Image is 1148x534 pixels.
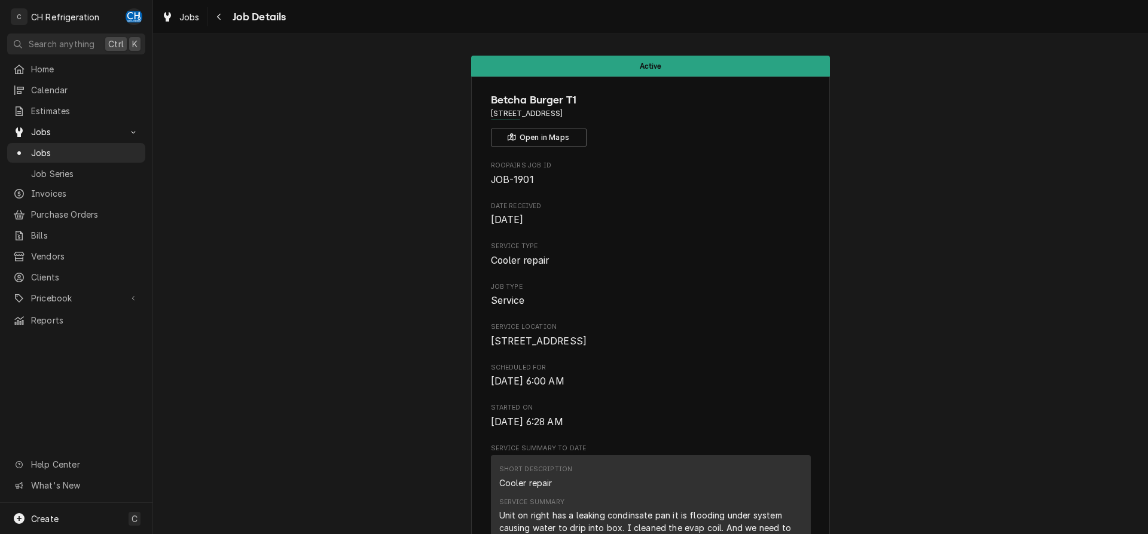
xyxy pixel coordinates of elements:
[491,108,811,119] span: Address
[491,213,811,227] span: Date Received
[491,282,811,292] span: Job Type
[7,33,145,54] button: Search anythingCtrlK
[491,255,549,266] span: Cooler repair
[7,475,145,495] a: Go to What's New
[491,92,811,108] span: Name
[31,187,139,200] span: Invoices
[31,458,138,471] span: Help Center
[31,208,139,221] span: Purchase Orders
[7,225,145,245] a: Bills
[7,454,145,474] a: Go to Help Center
[229,9,286,25] span: Job Details
[31,314,139,326] span: Reports
[7,164,145,184] a: Job Series
[491,322,811,348] div: Service Location
[31,250,139,263] span: Vendors
[491,173,811,187] span: Roopairs Job ID
[31,167,139,180] span: Job Series
[126,8,142,25] div: Chris Hiraga's Avatar
[640,62,662,70] span: Active
[210,7,229,26] button: Navigate back
[31,229,139,242] span: Bills
[499,465,573,474] div: Short Description
[132,512,138,525] span: C
[491,214,524,225] span: [DATE]
[491,242,811,267] div: Service Type
[499,498,564,507] div: Service Summary
[126,8,142,25] div: CH
[491,415,811,429] span: Started On
[491,335,587,347] span: [STREET_ADDRESS]
[7,246,145,266] a: Vendors
[11,8,28,25] div: C
[31,271,139,283] span: Clients
[491,282,811,308] div: Job Type
[491,374,811,389] span: Scheduled For
[7,184,145,203] a: Invoices
[7,288,145,308] a: Go to Pricebook
[7,205,145,224] a: Purchase Orders
[491,161,811,170] span: Roopairs Job ID
[491,376,564,387] span: [DATE] 6:00 AM
[491,242,811,251] span: Service Type
[31,84,139,96] span: Calendar
[491,334,811,349] span: Service Location
[31,105,139,117] span: Estimates
[31,63,139,75] span: Home
[7,310,145,330] a: Reports
[491,295,525,306] span: Service
[491,129,587,147] button: Open in Maps
[491,254,811,268] span: Service Type
[179,11,200,23] span: Jobs
[491,294,811,308] span: Job Type
[491,363,811,389] div: Scheduled For
[157,7,204,27] a: Jobs
[491,416,563,428] span: [DATE] 6:28 AM
[31,479,138,492] span: What's New
[491,161,811,187] div: Roopairs Job ID
[499,477,552,489] div: Cooler repair
[31,292,121,304] span: Pricebook
[108,38,124,50] span: Ctrl
[31,11,100,23] div: CH Refrigeration
[491,444,811,453] span: Service Summary To Date
[31,147,139,159] span: Jobs
[491,202,811,227] div: Date Received
[491,363,811,373] span: Scheduled For
[7,267,145,287] a: Clients
[7,59,145,79] a: Home
[29,38,94,50] span: Search anything
[7,143,145,163] a: Jobs
[491,92,811,147] div: Client Information
[7,122,145,142] a: Go to Jobs
[7,101,145,121] a: Estimates
[491,174,534,185] span: JOB-1901
[31,514,59,524] span: Create
[7,80,145,100] a: Calendar
[471,56,830,77] div: Status
[491,202,811,211] span: Date Received
[132,38,138,50] span: K
[491,403,811,429] div: Started On
[491,403,811,413] span: Started On
[31,126,121,138] span: Jobs
[491,322,811,332] span: Service Location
